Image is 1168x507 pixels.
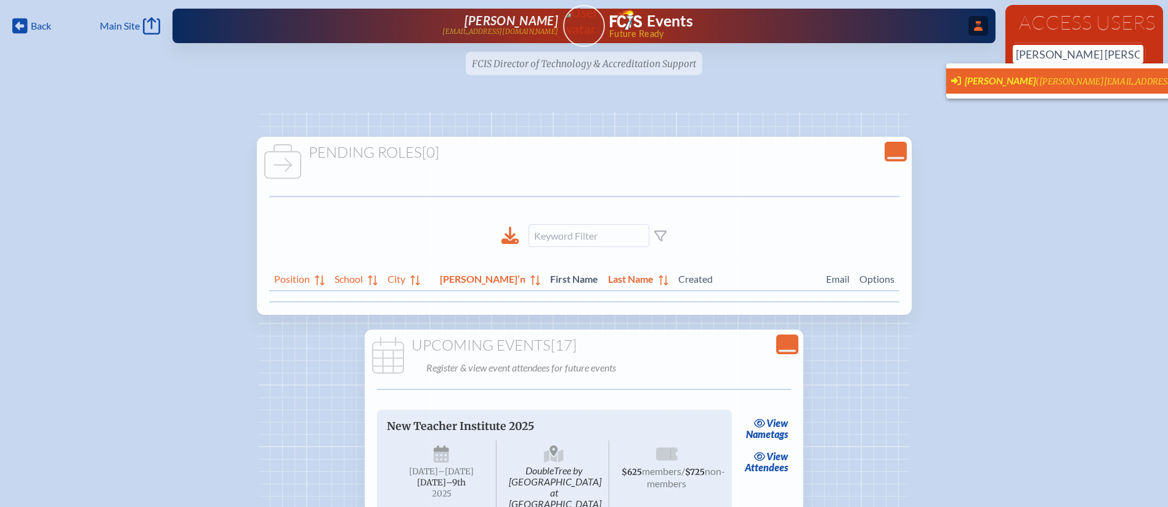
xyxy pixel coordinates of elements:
[766,417,788,429] span: view
[622,467,642,477] span: $625
[610,10,956,38] div: FCIS Events — Future ready
[426,359,797,376] p: Register & view event attendees for future events
[610,10,642,30] img: Florida Council of Independent Schools
[610,10,693,32] a: FCIS LogoEvents
[422,143,439,161] span: [0]
[1013,12,1156,32] h1: Access Users
[766,450,788,462] span: view
[743,415,792,443] a: viewNametags
[335,270,363,285] span: School
[409,466,438,477] span: [DATE]
[417,477,466,488] span: [DATE]–⁠9th
[608,270,654,285] span: Last Name
[529,224,649,247] input: Keyword Filter
[397,489,487,498] span: 2025
[558,4,610,37] img: User Avatar
[387,270,405,285] span: City
[442,28,558,36] p: [EMAIL_ADDRESS][DOMAIN_NAME]
[563,5,605,47] a: User Avatar
[370,337,799,354] h1: Upcoming Events
[859,270,894,285] span: Options
[742,448,792,476] a: viewAttendees
[464,13,558,28] span: [PERSON_NAME]
[551,336,577,354] span: [17]
[642,465,681,477] span: members
[681,465,685,477] span: /
[550,270,598,285] span: First Name
[609,30,956,38] span: Future Ready
[387,420,534,433] span: New Teacher Institute 2025
[440,270,525,285] span: [PERSON_NAME]’n
[965,75,1036,86] span: [PERSON_NAME]
[100,20,140,32] span: Main Site
[100,17,160,34] a: Main Site
[647,465,725,489] span: non-members
[274,270,310,285] span: Position
[826,270,850,285] span: Email
[685,467,705,477] span: $725
[212,14,558,38] a: [PERSON_NAME][EMAIL_ADDRESS][DOMAIN_NAME]
[438,466,474,477] span: –[DATE]
[31,20,51,32] span: Back
[678,270,816,285] span: Created
[501,227,519,245] div: Download to CSV
[262,144,907,161] h1: Pending Roles
[1013,45,1143,63] input: Person’s name or email
[647,14,693,29] h1: Events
